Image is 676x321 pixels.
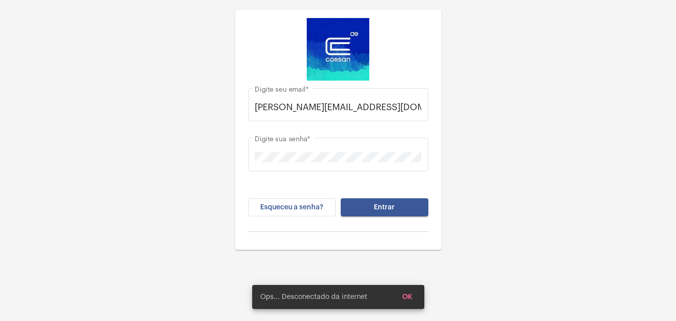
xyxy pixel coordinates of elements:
[394,288,420,306] button: OK
[260,292,367,302] span: Ops... Desconectado da internet
[255,102,421,112] input: Digite seu email
[260,204,323,211] span: Esqueceu a senha?
[341,198,428,216] button: Entrar
[374,204,395,211] span: Entrar
[307,18,369,81] img: d4669ae0-8c07-2337-4f67-34b0df7f5ae4.jpeg
[248,198,336,216] button: Esqueceu a senha?
[402,293,412,300] span: OK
